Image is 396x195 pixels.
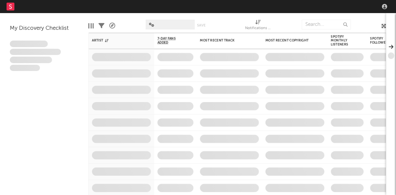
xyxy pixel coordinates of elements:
[265,39,315,43] div: Most Recent Copyright
[10,41,48,47] span: Lorem ipsum dolor
[157,37,184,44] span: 7-Day Fans Added
[245,25,271,32] div: Notifications (Artist)
[99,16,104,35] div: Filters
[10,57,52,63] span: Praesent ac interdum
[10,49,61,55] span: Integer aliquet in purus et
[10,65,40,71] span: Aliquam viverra
[302,20,351,29] input: Search...
[331,35,354,46] div: Spotify Monthly Listeners
[109,16,115,35] div: A&R Pipeline
[200,39,249,43] div: Most Recent Track
[245,16,271,35] div: Notifications (Artist)
[10,25,79,32] div: My Discovery Checklist
[92,39,141,43] div: Artist
[88,16,94,35] div: Edit Columns
[197,24,206,27] button: Save
[370,37,393,44] div: Spotify Followers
